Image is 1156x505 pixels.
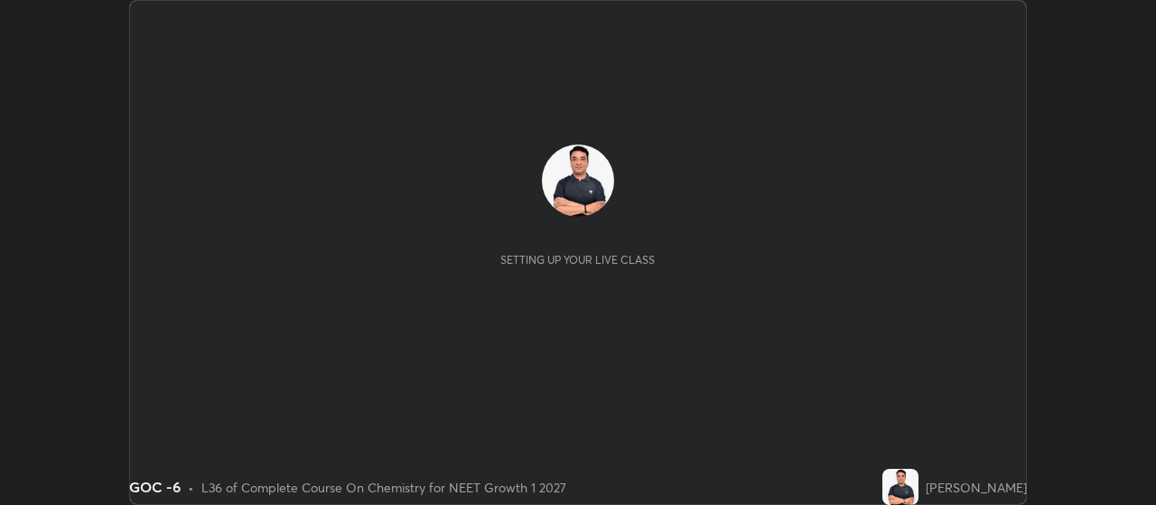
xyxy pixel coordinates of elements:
img: cdd11cb0ff7c41cdbf678b0cfeb7474b.jpg [882,469,918,505]
div: L36 of Complete Course On Chemistry for NEET Growth 1 2027 [201,478,566,497]
div: Setting up your live class [500,253,655,267]
img: cdd11cb0ff7c41cdbf678b0cfeb7474b.jpg [542,145,614,217]
div: [PERSON_NAME] [926,478,1027,497]
div: GOC -6 [129,476,181,498]
div: • [188,478,194,497]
